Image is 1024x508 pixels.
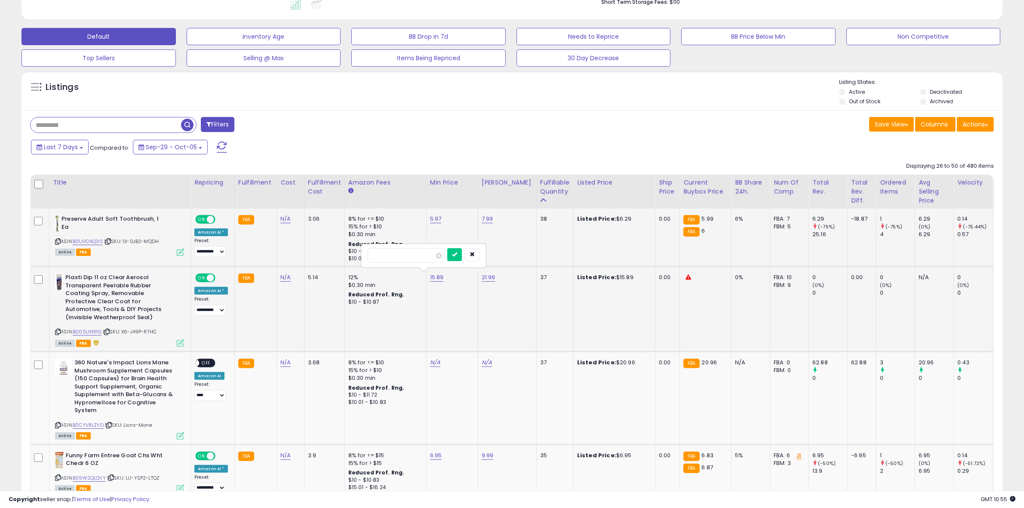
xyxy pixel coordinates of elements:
[348,223,420,231] div: 15% for > $10
[55,359,72,376] img: 41YZ3pL5VLL._SL40_.jpg
[348,215,420,223] div: 8% for <= $10
[194,228,228,236] div: Amazon AI *
[238,178,273,187] div: Fulfillment
[851,274,870,281] div: 0.00
[577,273,616,281] b: Listed Price:
[880,452,915,459] div: 1
[76,340,91,347] span: FBA
[957,282,969,289] small: (0%)
[133,140,208,154] button: Sep-29 - Oct-05
[74,495,110,503] a: Terms of Use
[886,460,903,467] small: (-50%)
[348,281,420,289] div: $0.30 min
[280,215,291,223] a: N/A
[683,215,699,225] small: FBA
[351,28,506,45] button: BB Drop in 7d
[577,451,616,459] b: Listed Price:
[55,274,63,291] img: 41PA3RwUMfL._SL40_.jpg
[55,452,64,469] img: 41im8p8dcEL._SL40_.jpg
[430,215,442,223] a: 5.97
[482,358,492,367] a: N/A
[812,178,844,196] div: Total Rev.
[963,223,987,230] small: (-75.44%)
[194,287,228,295] div: Amazon AI *
[348,469,405,476] b: Reduced Prof. Rng.
[919,231,953,238] div: 6.29
[869,117,914,132] button: Save View
[774,366,802,374] div: FBM: 0
[55,274,184,346] div: ASIN:
[681,28,836,45] button: BB Price Below Min
[348,240,405,248] b: Reduced Prof. Rng.
[919,374,953,382] div: 0
[774,359,802,366] div: FBA: 0
[55,249,75,256] span: All listings currently available for purchase on Amazon
[880,359,915,366] div: 3
[919,359,953,366] div: 20.96
[308,215,338,223] div: 3.06
[735,452,763,459] div: 5%
[818,460,836,467] small: (-50%)
[880,374,915,382] div: 0
[577,274,649,281] div: $15.89
[55,215,59,232] img: 31y4XYcd7dL._SL40_.jpg
[308,452,338,459] div: 3.9
[577,215,649,223] div: $6.29
[915,117,956,132] button: Columns
[957,274,992,281] div: 0
[194,238,228,257] div: Preset:
[812,467,847,475] div: 13.9
[702,451,714,459] span: 6.83
[957,178,989,187] div: Velocity
[957,452,992,459] div: 0.14
[851,359,870,366] div: 62.88
[73,238,103,245] a: B01JVCNQ30
[540,178,570,196] div: Fulfillable Quantity
[880,289,915,297] div: 0
[91,339,100,345] i: hazardous material
[348,187,354,195] small: Amazon Fees.
[540,452,567,459] div: 35
[851,452,870,459] div: -6.95
[957,359,992,366] div: 0.43
[540,359,567,366] div: 37
[577,358,616,366] b: Listed Price:
[702,215,714,223] span: 5.99
[577,359,649,366] div: $20.96
[482,451,494,460] a: 9.99
[957,374,992,382] div: 0
[919,460,931,467] small: (0%)
[196,216,207,223] span: ON
[735,178,766,196] div: BB Share 24h.
[196,452,207,459] span: ON
[146,143,197,151] span: Sep-29 - Oct-05
[774,452,802,459] div: FBA: 6
[76,432,91,440] span: FBA
[194,474,228,494] div: Preset:
[702,463,713,471] span: 6.87
[683,178,728,196] div: Current Buybox Price
[957,289,992,297] div: 0
[577,178,652,187] div: Listed Price
[196,274,207,282] span: ON
[22,28,176,45] button: Default
[482,178,533,187] div: [PERSON_NAME]
[659,215,673,223] div: 0.00
[348,384,405,391] b: Reduced Prof. Rng.
[517,49,671,67] button: 30 Day Decrease
[659,274,673,281] div: 0.00
[238,452,254,461] small: FBA
[44,143,78,151] span: Last 7 Days
[906,162,994,170] div: Displaying 26 to 50 of 480 items
[880,274,915,281] div: 0
[214,216,228,223] span: OFF
[683,452,699,461] small: FBA
[22,49,176,67] button: Top Sellers
[308,359,338,366] div: 3.68
[517,28,671,45] button: Needs to Reprice
[308,178,341,196] div: Fulfillment Cost
[194,382,228,401] div: Preset:
[55,432,75,440] span: All listings currently available for purchase on Amazon
[73,422,104,429] a: B0CYVRLZVD
[187,28,341,45] button: Inventory Age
